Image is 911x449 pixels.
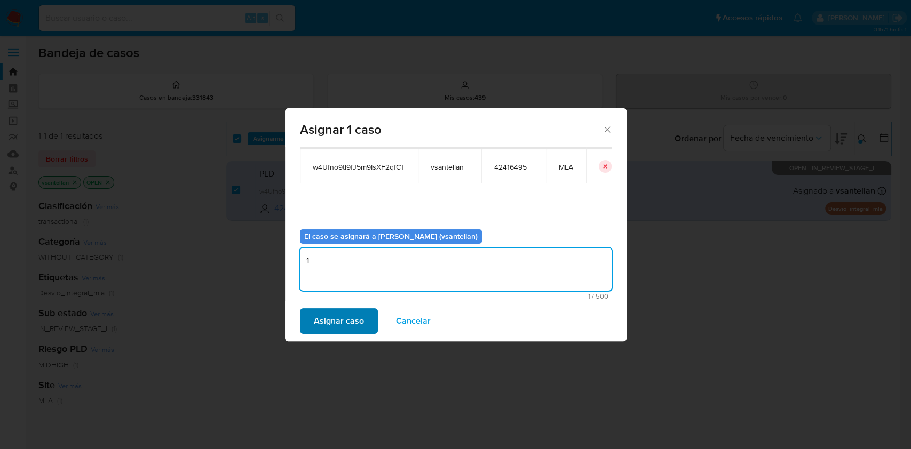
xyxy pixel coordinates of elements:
span: MLA [559,162,573,172]
button: icon-button [599,160,612,173]
button: Asignar caso [300,308,378,334]
button: Cancelar [382,308,445,334]
span: w4Ufno9tl9fJ5m9IsXF2qfCT [313,162,405,172]
textarea: 1 [300,248,612,291]
span: Máximo 500 caracteres [303,293,608,300]
div: assign-modal [285,108,627,341]
b: El caso se asignará a [PERSON_NAME] (vsantellan) [304,231,478,242]
span: Asignar 1 caso [300,123,603,136]
span: 42416495 [494,162,533,172]
span: Cancelar [396,309,431,333]
span: Asignar caso [314,309,364,333]
span: vsantellan [431,162,469,172]
button: Cerrar ventana [602,124,612,134]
